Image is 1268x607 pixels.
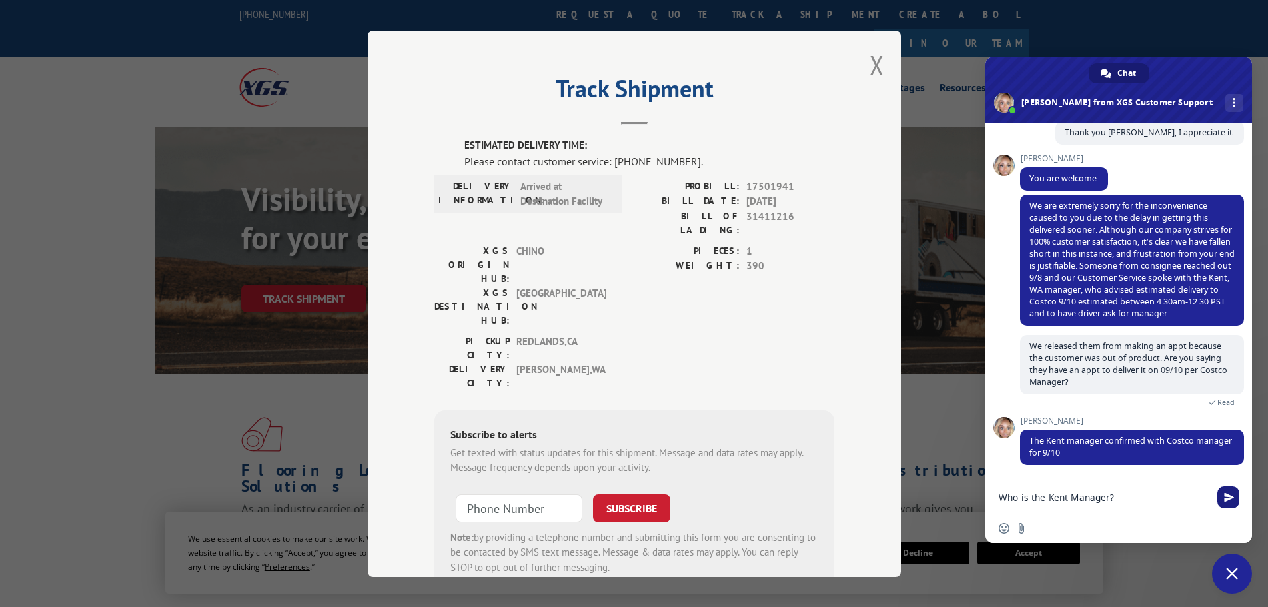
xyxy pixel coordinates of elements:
span: REDLANDS , CA [516,334,606,362]
label: WEIGHT: [634,259,740,274]
span: [PERSON_NAME] [1020,154,1108,163]
span: You are welcome. [1029,173,1099,184]
span: Arrived at Destination Facility [520,179,610,209]
span: The Kent manager confirmed with Costco manager for 9/10 [1029,435,1232,458]
div: Subscribe to alerts [450,426,818,445]
span: [PERSON_NAME] [1020,416,1244,426]
span: Chat [1117,63,1136,83]
label: XGS ORIGIN HUB: [434,243,510,285]
span: 17501941 [746,179,834,194]
label: XGS DESTINATION HUB: [434,285,510,327]
label: ESTIMATED DELIVERY TIME: [464,138,834,153]
label: PIECES: [634,243,740,259]
span: 31411216 [746,209,834,237]
div: Get texted with status updates for this shipment. Message and data rates may apply. Message frequ... [450,445,818,475]
span: We are extremely sorry for the inconvenience caused to you due to the delay in getting this deliv... [1029,200,1235,319]
span: We released them from making an appt because the customer was out of product. Are you saying they... [1029,340,1227,388]
span: [GEOGRAPHIC_DATA] [516,285,606,327]
span: CHINO [516,243,606,285]
span: 1 [746,243,834,259]
label: PROBILL: [634,179,740,194]
button: SUBSCRIBE [593,494,670,522]
h2: Track Shipment [434,79,834,105]
label: BILL DATE: [634,194,740,209]
div: by providing a telephone number and submitting this form you are consenting to be contacted by SM... [450,530,818,575]
span: [PERSON_NAME] , WA [516,362,606,390]
span: Send [1217,486,1239,508]
textarea: Compose your message... [999,492,1209,504]
input: Phone Number [456,494,582,522]
div: Chat [1089,63,1149,83]
label: PICKUP CITY: [434,334,510,362]
span: Insert an emoji [999,523,1009,534]
label: DELIVERY INFORMATION: [438,179,514,209]
div: Close chat [1212,554,1252,594]
div: More channels [1225,94,1243,112]
span: Read [1217,398,1235,407]
span: [DATE] [746,194,834,209]
label: DELIVERY CITY: [434,362,510,390]
label: BILL OF LADING: [634,209,740,237]
div: Please contact customer service: [PHONE_NUMBER]. [464,153,834,169]
strong: Note: [450,530,474,543]
span: Send a file [1016,523,1027,534]
span: 390 [746,259,834,274]
button: Close modal [870,47,884,83]
span: Thank you [PERSON_NAME], I appreciate it. [1065,127,1235,138]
